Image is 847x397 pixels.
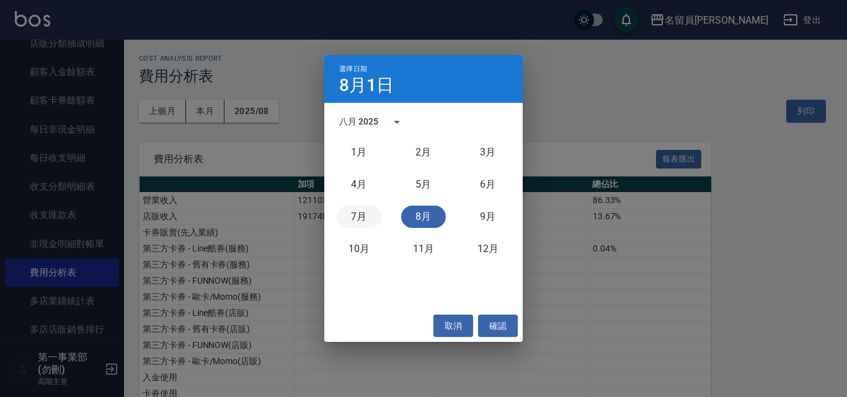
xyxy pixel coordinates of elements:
[401,141,446,164] button: 二月
[339,78,394,93] h4: 8月1日
[339,65,367,73] span: 選擇日期
[466,206,510,228] button: 九月
[337,238,381,260] button: 十月
[466,238,510,260] button: 十二月
[339,115,378,128] div: 八月 2025
[337,173,381,196] button: 四月
[433,315,473,338] button: 取消
[337,206,381,228] button: 七月
[401,173,446,196] button: 五月
[382,107,412,137] button: calendar view is open, switch to year view
[401,206,446,228] button: 八月
[466,173,510,196] button: 六月
[337,141,381,164] button: 一月
[478,315,518,338] button: 確認
[401,238,446,260] button: 十一月
[466,141,510,164] button: 三月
